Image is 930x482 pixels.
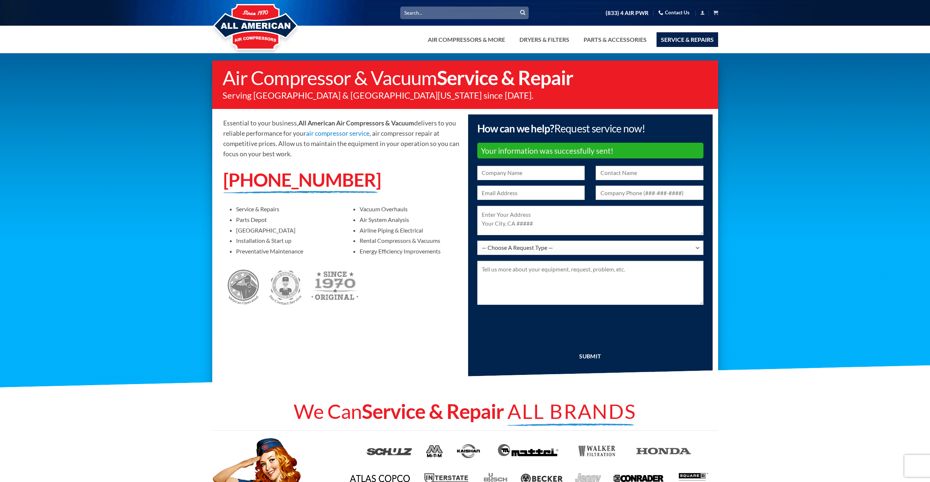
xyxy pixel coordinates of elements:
[658,7,690,18] a: Contact Us
[517,7,528,18] button: Submit
[477,122,646,135] span: How can we help?
[596,186,703,200] input: Company Phone (###-###-####)
[223,168,381,191] a: [PHONE_NUMBER]
[223,91,711,100] p: Serving [GEOGRAPHIC_DATA] & [GEOGRAPHIC_DATA][US_STATE] since [DATE].
[236,227,336,234] p: [GEOGRAPHIC_DATA]
[554,122,646,135] span: Request service now!
[606,7,648,19] a: (833) 4 AIR PWR
[477,186,585,200] input: Email Address
[515,32,574,47] a: Dryers & Filters
[360,227,459,234] p: Airline Piping & Electrical
[360,248,459,255] p: Energy Efficiency Improvements
[236,205,336,212] p: Service & Repairs
[700,8,705,17] a: Login
[236,248,336,255] p: Preventative Maintenance
[596,166,703,180] input: Contact Name
[298,119,414,127] strong: All American Air Compressors & Vacuum
[400,7,529,19] input: Search…
[713,8,718,17] a: View cart
[360,216,459,223] p: Air System Analysis
[477,166,585,180] input: Company Name
[507,399,636,423] span: All Brands
[236,237,336,244] p: Installation & Start up
[477,347,703,364] input: Submit
[223,68,711,87] h1: Air Compressor & Vacuum
[477,313,589,342] iframe: reCAPTCHA
[223,119,459,158] span: Essential to your business, delivers to you reliable performance for your , air compressor repair...
[481,145,700,157] p: Your information was successfully sent!
[306,129,370,137] a: air compressor service
[423,32,510,47] a: Air Compressors & More
[657,32,718,47] a: Service & Repairs
[579,32,651,47] a: Parts & Accessories
[360,237,459,244] p: Rental Compressors & Vacuums
[437,66,573,89] strong: Service & Repair
[360,205,459,212] p: Vacuum Overhauls
[362,399,504,423] strong: Service & Repair
[236,216,336,223] p: Parts Depot
[212,398,718,425] h2: We Can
